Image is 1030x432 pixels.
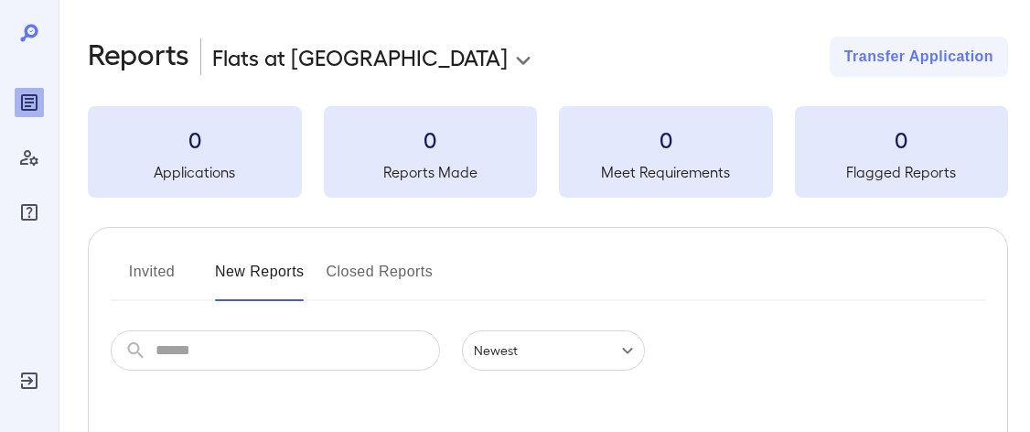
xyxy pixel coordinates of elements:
h5: Applications [88,161,302,183]
div: Log Out [15,366,44,395]
p: Flats at [GEOGRAPHIC_DATA] [212,42,508,71]
div: FAQ [15,198,44,227]
button: New Reports [215,257,305,301]
h5: Meet Requirements [559,161,773,183]
h3: 0 [795,124,1009,154]
h5: Reports Made [324,161,538,183]
h5: Flagged Reports [795,161,1009,183]
h3: 0 [88,124,302,154]
h3: 0 [559,124,773,154]
button: Transfer Application [830,37,1008,77]
button: Closed Reports [327,257,434,301]
h2: Reports [88,37,189,77]
div: Manage Users [15,143,44,172]
summary: 0Applications0Reports Made0Meet Requirements0Flagged Reports [88,106,1008,198]
div: Newest [462,330,645,371]
div: Reports [15,88,44,117]
h3: 0 [324,124,538,154]
button: Invited [111,257,193,301]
